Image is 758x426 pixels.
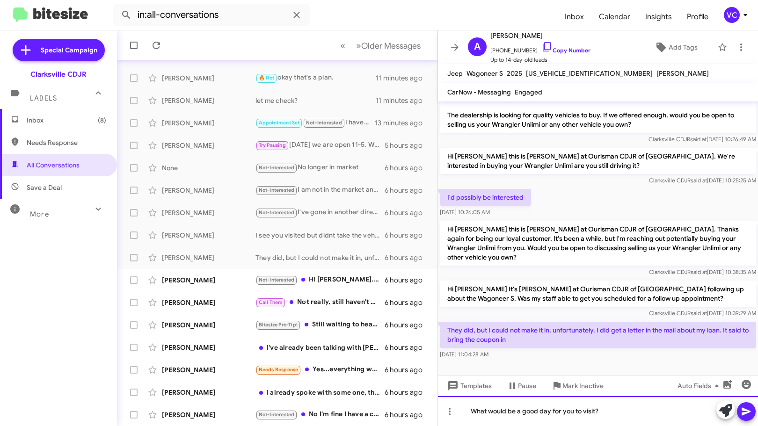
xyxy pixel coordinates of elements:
p: I'd possibly be interested [440,189,531,206]
div: 13 minutes ago [375,118,430,128]
span: Needs Response [27,138,106,147]
div: [PERSON_NAME] [162,118,255,128]
p: Hi [PERSON_NAME] this is [PERSON_NAME] at Ourisman CDJR of [GEOGRAPHIC_DATA]. We're interested in... [440,148,756,174]
span: [DATE] 11:04:28 AM [440,351,488,358]
div: 5 hours ago [385,141,430,150]
div: Not really, still haven't gotten a follow-up call yet. [255,297,385,308]
span: Templates [445,377,492,394]
span: (8) [98,116,106,125]
div: 6 hours ago [385,208,430,217]
div: What would be a good day for you to visit? [438,396,758,426]
div: [PERSON_NAME] [162,410,255,419]
span: » [356,40,361,51]
div: 6 hours ago [385,163,430,173]
div: 6 hours ago [385,365,430,375]
div: 6 hours ago [385,410,430,419]
div: [PERSON_NAME] [162,96,255,105]
div: [PERSON_NAME] [162,73,255,83]
span: Not-Interested [259,209,295,216]
span: Clarksville CDJR [DATE] 10:39:29 AM [649,310,756,317]
span: Save a Deal [27,183,62,192]
div: [PERSON_NAME] [162,253,255,262]
p: Hi [PERSON_NAME] this is [PERSON_NAME] at Ourisman CDJR of [GEOGRAPHIC_DATA]. Thanks again for be... [440,221,756,266]
span: Not-Interested [259,277,295,283]
button: Templates [438,377,499,394]
div: [PERSON_NAME] [162,365,255,375]
span: Jeep [447,69,463,78]
div: [PERSON_NAME] [162,141,255,150]
div: Still waiting to hear about Sept incentives. hope all is well [255,319,385,330]
span: Needs Response [259,367,299,373]
span: Wagoneer S [466,69,503,78]
span: More [30,210,49,218]
span: Special Campaign [41,45,97,55]
button: Auto Fields [670,377,730,394]
div: Clarksville CDJR [30,70,87,79]
div: 6 hours ago [385,343,430,352]
span: Engaged [515,88,542,96]
div: [PERSON_NAME] [162,208,255,217]
span: said at [691,177,707,184]
div: They did, but I could not make it in, unfortunately. I did get a letter in the mail about my loan... [255,253,385,262]
div: [PERSON_NAME] [162,343,255,352]
span: Clarksville CDJR [DATE] 10:25:25 AM [649,177,756,184]
button: Previous [335,36,351,55]
div: [PERSON_NAME] [162,275,255,285]
span: « [340,40,345,51]
span: Try Pausing [259,142,286,148]
div: I see you visited but didnt take the vehcile home! [255,231,385,240]
a: Insights [638,3,679,30]
span: Mark Inactive [562,377,604,394]
div: I have ensured our records ready correctly. Thank you for your business. [255,117,375,128]
div: [DATE] we are open 11-5. What time might work best for you? [255,140,385,151]
div: [PERSON_NAME] [162,388,255,397]
div: 11 minutes ago [376,96,430,105]
div: 6 hours ago [385,186,430,195]
div: 6 hours ago [385,253,430,262]
span: Up to 14-day-old leads [490,55,590,65]
p: Hi [PERSON_NAME] this is [PERSON_NAME], General Manager at Ourisman CDJR of [GEOGRAPHIC_DATA]. Th... [440,79,756,133]
span: Auto Fields [678,377,722,394]
div: Yes...everything was satisfactory. I'm just trying to make a decision on which model I want... [255,364,385,375]
div: let me check? [255,96,376,105]
div: No longer in market [255,162,385,173]
span: [PERSON_NAME] [656,69,709,78]
div: None [162,163,255,173]
a: Inbox [557,3,591,30]
span: Not-Interested [259,187,295,193]
span: 2025 [507,69,522,78]
button: Mark Inactive [544,377,611,394]
span: said at [690,136,707,143]
span: Older Messages [361,41,421,51]
div: I am not in the market anymore [255,185,385,195]
div: [PERSON_NAME] [162,298,255,307]
span: A [474,39,481,54]
div: 6 hours ago [385,320,430,330]
div: I've gone in another direction. Thanks for you help. [255,207,385,218]
div: 6 hours ago [385,231,430,240]
nav: Page navigation example [335,36,426,55]
span: 🔥 Hot [259,75,275,81]
div: I already spoke with some one, the quote is out of my price range [255,388,385,397]
span: Bitesize Pro-Tip! [259,322,298,328]
a: Profile [679,3,716,30]
span: Labels [30,94,57,102]
div: 6 hours ago [385,275,430,285]
div: VC [724,7,740,23]
span: [DATE] 10:26:05 AM [440,209,490,216]
span: said at [691,310,707,317]
span: [US_VEHICLE_IDENTIFICATION_NUMBER] [526,69,653,78]
span: Pause [518,377,536,394]
span: Not-Interested [259,165,295,171]
span: Appointment Set [259,120,300,126]
a: Copy Number [541,47,590,54]
span: Clarksville CDJR [DATE] 10:38:35 AM [649,268,756,275]
span: [PHONE_NUMBER] [490,41,590,55]
p: Hi [PERSON_NAME] It's [PERSON_NAME] at Ourisman CDJR of [GEOGRAPHIC_DATA] following up about the ... [440,281,756,307]
button: Next [350,36,426,55]
span: CarNow - Messaging [447,88,511,96]
span: Add Tags [669,39,698,56]
button: Add Tags [638,39,713,56]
